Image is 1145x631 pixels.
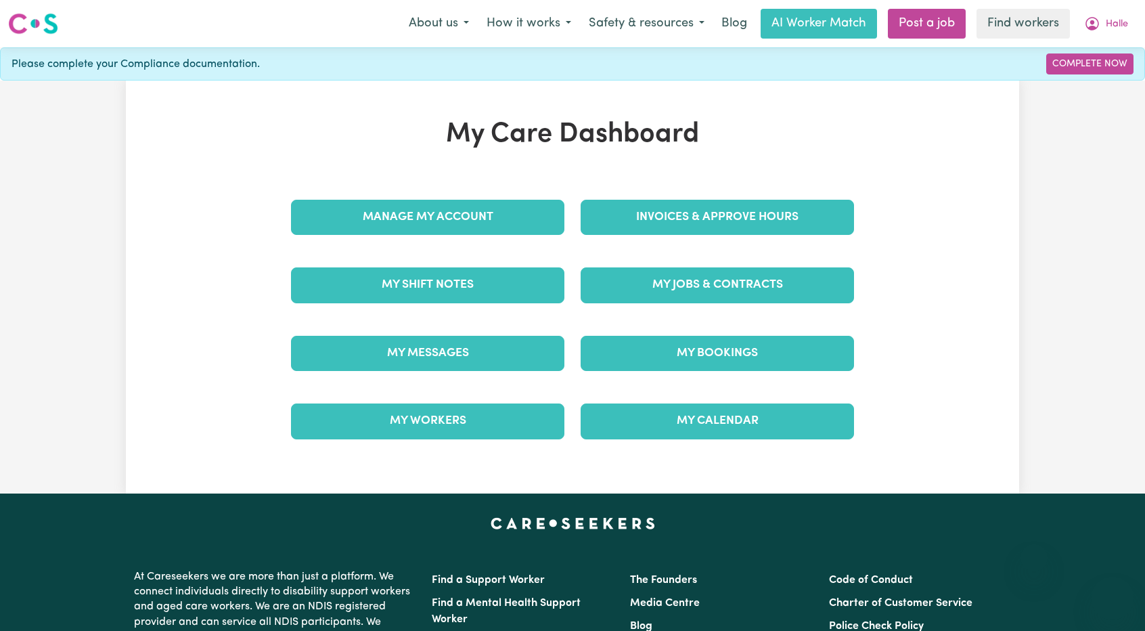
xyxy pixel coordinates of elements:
a: AI Worker Match [761,9,877,39]
a: Careseekers home page [491,518,655,529]
a: My Messages [291,336,564,371]
a: Manage My Account [291,200,564,235]
a: Invoices & Approve Hours [581,200,854,235]
a: The Founders [630,575,697,586]
a: Charter of Customer Service [829,598,972,609]
button: My Account [1075,9,1137,38]
a: My Bookings [581,336,854,371]
h1: My Care Dashboard [283,118,862,151]
a: Careseekers logo [8,8,58,39]
a: My Calendar [581,404,854,439]
a: Code of Conduct [829,575,913,586]
a: Complete Now [1046,53,1133,74]
span: Halle [1106,17,1128,32]
a: My Jobs & Contracts [581,267,854,303]
img: Careseekers logo [8,12,58,36]
a: Find a Mental Health Support Worker [432,598,581,625]
button: How it works [478,9,580,38]
a: Find workers [976,9,1070,39]
a: My Workers [291,404,564,439]
iframe: Button to launch messaging window [1091,577,1134,620]
a: Blog [713,9,755,39]
a: Post a job [888,9,966,39]
span: Please complete your Compliance documentation. [12,56,260,72]
a: Find a Support Worker [432,575,545,586]
a: Media Centre [630,598,700,609]
a: My Shift Notes [291,267,564,303]
button: About us [400,9,478,38]
iframe: Close message [1020,544,1048,571]
button: Safety & resources [580,9,713,38]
